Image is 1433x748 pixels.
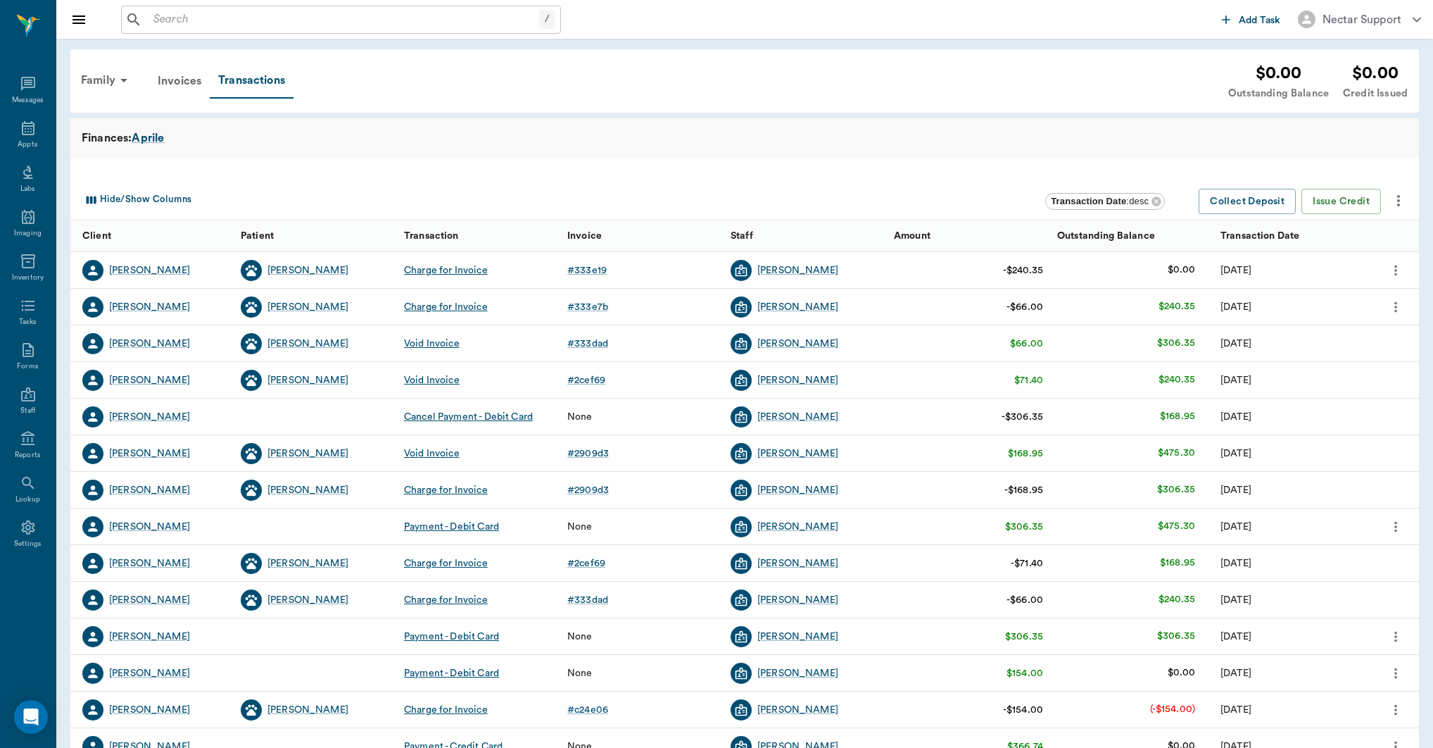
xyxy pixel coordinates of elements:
[267,556,348,571] div: [PERSON_NAME]
[1003,263,1043,278] div: -$240.35
[1220,520,1251,534] div: 08/18/25
[757,630,838,644] a: [PERSON_NAME]
[70,220,234,252] div: Client
[109,410,190,424] a: [PERSON_NAME]
[567,556,605,571] div: # 2cef69
[404,410,533,424] div: Cancel Payment - Debit Card
[109,556,190,571] div: [PERSON_NAME]
[757,556,838,571] a: [PERSON_NAME]
[267,703,348,717] div: [PERSON_NAME]
[14,539,42,549] div: Settings
[404,593,488,607] div: Charge for Invoice
[267,483,348,497] a: [PERSON_NAME]
[1220,300,1251,314] div: 08/21/25
[1384,625,1407,649] button: more
[14,228,42,239] div: Imaging
[1147,288,1206,325] td: $240.35
[1220,216,1299,256] div: Transaction Date
[1228,86,1329,101] div: Outstanding Balance
[109,300,190,314] a: [PERSON_NAME]
[757,483,838,497] a: [PERSON_NAME]
[1384,661,1407,685] button: more
[1220,447,1251,461] div: 08/18/25
[757,373,838,387] div: [PERSON_NAME]
[859,226,879,246] button: Sort
[207,226,227,246] button: Sort
[1004,483,1043,497] div: -$168.95
[82,130,132,147] span: Finances:
[404,520,499,534] div: Payment - Debit Card
[894,216,930,256] div: Amount
[1008,447,1043,461] div: $168.95
[80,189,195,211] button: Select columns
[109,593,190,607] a: [PERSON_NAME]
[370,226,389,246] button: Sort
[109,447,190,461] div: [PERSON_NAME]
[567,263,607,278] div: # 333e19
[132,130,164,147] div: Aprile
[567,630,593,644] div: None
[1146,618,1206,655] td: $306.35
[757,300,838,314] div: [PERSON_NAME]
[1014,373,1043,387] div: $71.40
[14,700,48,734] div: Open Intercom Messenger
[109,630,190,644] a: [PERSON_NAME]
[267,263,348,278] div: [PERSON_NAME]
[109,263,190,278] a: [PERSON_NAME]
[1005,630,1043,644] div: $306.35
[757,666,838,680] a: [PERSON_NAME]
[19,317,37,328] div: Tasks
[757,447,838,461] a: [PERSON_NAME]
[1006,300,1043,314] div: -$66.00
[404,263,488,278] div: Charge for Invoice
[1343,61,1408,86] div: $0.00
[109,337,190,351] a: [PERSON_NAME]
[149,64,210,98] div: Invoices
[1287,6,1432,32] button: Nectar Support
[1396,226,1415,246] button: Sort
[1006,593,1043,607] div: -$66.00
[404,703,488,717] div: Charge for Invoice
[1220,373,1251,387] div: 08/18/25
[1384,258,1407,282] button: more
[757,593,838,607] div: [PERSON_NAME]
[1220,593,1251,607] div: 08/18/25
[1343,86,1408,101] div: Credit Issued
[1146,471,1206,509] td: $306.35
[567,593,614,607] a: #333dad
[404,630,499,644] div: Payment - Debit Card
[109,666,190,680] div: [PERSON_NAME]
[1003,703,1043,717] div: -$154.00
[267,373,348,387] a: [PERSON_NAME]
[12,273,44,283] div: Inventory
[404,337,460,351] div: Void Invoice
[1216,6,1287,32] button: Add Task
[757,337,838,351] div: [PERSON_NAME]
[267,593,348,607] a: [PERSON_NAME]
[1147,435,1206,472] td: $475.30
[1322,11,1401,28] div: Nectar Support
[1149,398,1206,435] td: $168.95
[1057,216,1155,256] div: Outstanding Balance
[567,593,608,607] div: # 333dad
[1220,337,1251,351] div: 08/18/25
[1186,226,1206,246] button: Sort
[1006,666,1043,680] div: $154.00
[1301,189,1381,215] button: Issue Credit
[12,95,44,106] div: Messages
[397,220,560,252] div: Transaction
[567,483,614,497] a: #2909d3
[109,373,190,387] a: [PERSON_NAME]
[267,300,348,314] div: [PERSON_NAME]
[567,410,593,424] div: None
[1002,410,1043,424] div: -$306.35
[757,703,838,717] div: [PERSON_NAME]
[1220,263,1251,278] div: 08/21/25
